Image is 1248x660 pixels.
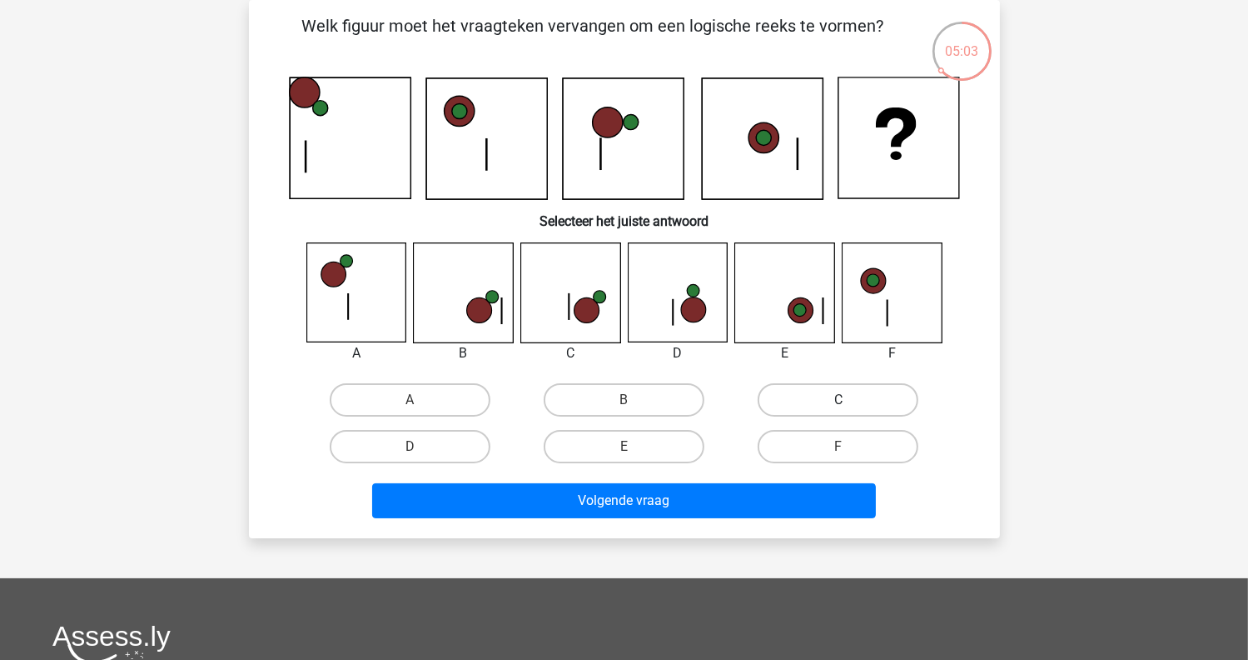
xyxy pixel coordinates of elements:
label: A [330,383,490,417]
button: Volgende vraag [372,483,876,518]
h6: Selecteer het juiste antwoord [276,200,973,229]
div: D [615,343,741,363]
label: F [758,430,918,463]
div: 05:03 [931,20,993,62]
label: E [544,430,704,463]
div: B [400,343,526,363]
div: F [829,343,955,363]
p: Welk figuur moet het vraagteken vervangen om een logische reeks te vormen? [276,13,911,63]
label: C [758,383,918,417]
div: E [722,343,848,363]
label: B [544,383,704,417]
label: D [330,430,490,463]
div: A [294,343,420,363]
div: C [508,343,634,363]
